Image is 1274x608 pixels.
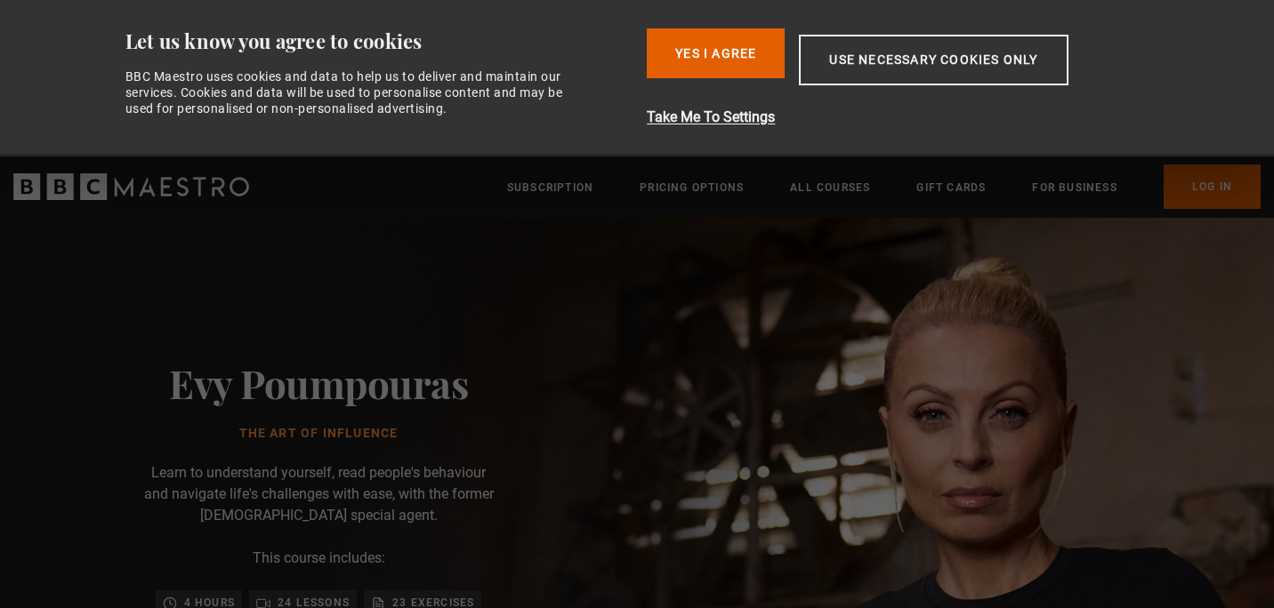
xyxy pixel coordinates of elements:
button: Yes I Agree [647,28,785,78]
svg: BBC Maestro [13,173,249,200]
h2: Evy Poumpouras [169,360,468,405]
nav: Primary [507,164,1261,209]
button: Take Me To Settings [647,107,1162,128]
h1: The Art of Influence [169,427,468,441]
a: For business [1032,179,1117,196]
p: Learn to understand yourself, read people's behaviour and navigate life's challenges with ease, w... [141,462,496,526]
button: Use necessary cookies only [799,35,1068,85]
a: Gift Cards [916,179,986,196]
p: This course includes: [253,548,385,569]
a: Subscription [507,179,593,196]
div: BBC Maestro uses cookies and data to help us to deliver and maintain our services. Cookies and da... [125,68,583,117]
a: All Courses [790,179,870,196]
div: Let us know you agree to cookies [125,28,633,54]
a: Pricing Options [640,179,744,196]
a: Log In [1164,164,1261,209]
